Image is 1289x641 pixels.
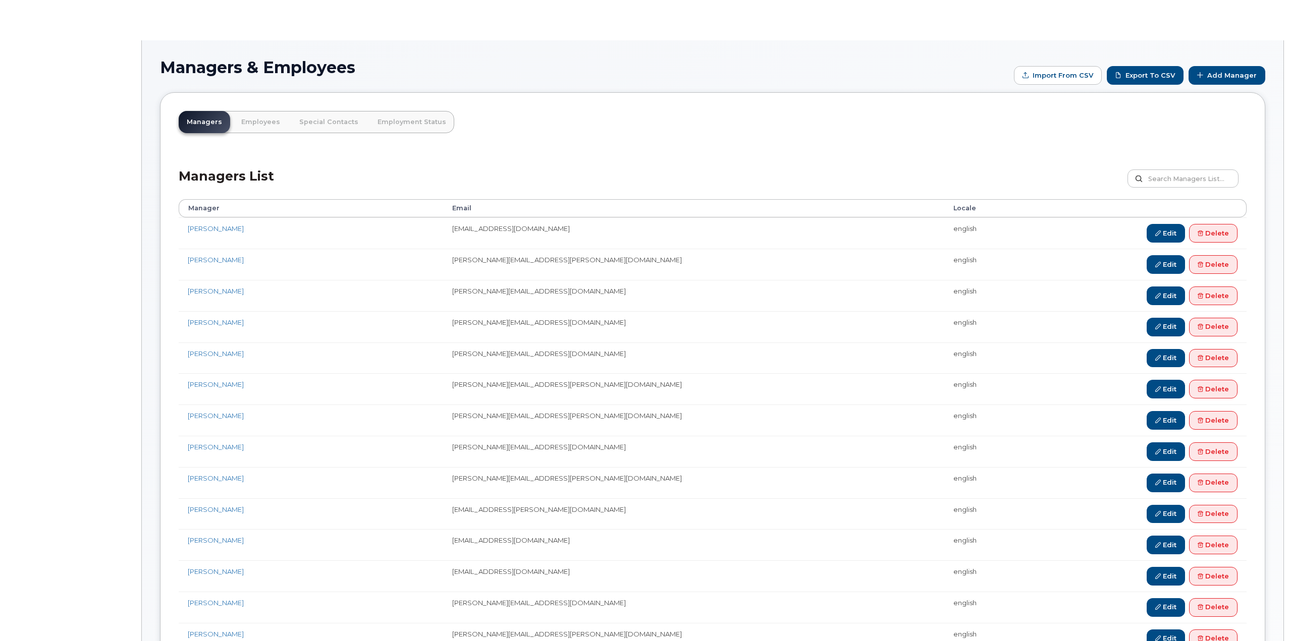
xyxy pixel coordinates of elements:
[1189,442,1238,461] a: Delete
[1189,286,1238,305] a: Delete
[944,217,1028,249] td: english
[188,630,244,638] a: [PERSON_NAME]
[443,560,944,592] td: [EMAIL_ADDRESS][DOMAIN_NAME]
[944,404,1028,436] td: english
[188,349,244,358] a: [PERSON_NAME]
[944,373,1028,404] td: english
[1147,505,1185,523] a: Edit
[188,318,244,326] a: [PERSON_NAME]
[1147,318,1185,336] a: Edit
[443,249,944,280] td: [PERSON_NAME][EMAIL_ADDRESS][PERSON_NAME][DOMAIN_NAME]
[179,199,443,217] th: Manager
[179,169,274,199] h2: Managers List
[1189,380,1238,398] a: Delete
[944,560,1028,592] td: english
[1014,66,1102,85] form: Import from CSV
[188,536,244,544] a: [PERSON_NAME]
[188,567,244,575] a: [PERSON_NAME]
[1147,349,1185,368] a: Edit
[188,443,244,451] a: [PERSON_NAME]
[369,111,454,133] a: Employment Status
[1147,255,1185,274] a: Edit
[1189,474,1238,492] a: Delete
[188,474,244,482] a: [PERSON_NAME]
[944,498,1028,530] td: english
[443,436,944,467] td: [PERSON_NAME][EMAIL_ADDRESS][DOMAIN_NAME]
[179,111,230,133] a: Managers
[944,529,1028,560] td: english
[188,256,244,264] a: [PERSON_NAME]
[443,311,944,342] td: [PERSON_NAME][EMAIL_ADDRESS][DOMAIN_NAME]
[1189,318,1238,336] a: Delete
[291,111,366,133] a: Special Contacts
[1107,66,1184,85] a: Export to CSV
[944,592,1028,623] td: english
[1189,536,1238,554] a: Delete
[443,280,944,311] td: [PERSON_NAME][EMAIL_ADDRESS][DOMAIN_NAME]
[1147,380,1185,398] a: Edit
[188,599,244,607] a: [PERSON_NAME]
[443,373,944,404] td: [PERSON_NAME][EMAIL_ADDRESS][PERSON_NAME][DOMAIN_NAME]
[443,217,944,249] td: [EMAIL_ADDRESS][DOMAIN_NAME]
[443,342,944,374] td: [PERSON_NAME][EMAIL_ADDRESS][DOMAIN_NAME]
[1189,567,1238,586] a: Delete
[944,342,1028,374] td: english
[944,249,1028,280] td: english
[1189,255,1238,274] a: Delete
[944,199,1028,217] th: Locale
[1189,66,1265,85] a: Add Manager
[1189,411,1238,430] a: Delete
[443,404,944,436] td: [PERSON_NAME][EMAIL_ADDRESS][PERSON_NAME][DOMAIN_NAME]
[443,498,944,530] td: [EMAIL_ADDRESS][PERSON_NAME][DOMAIN_NAME]
[188,380,244,388] a: [PERSON_NAME]
[1147,567,1185,586] a: Edit
[944,311,1028,342] td: english
[944,280,1028,311] td: english
[443,467,944,498] td: [PERSON_NAME][EMAIL_ADDRESS][PERSON_NAME][DOMAIN_NAME]
[1189,224,1238,243] a: Delete
[1147,224,1185,243] a: Edit
[944,436,1028,467] td: english
[1147,598,1185,617] a: Edit
[1147,474,1185,492] a: Edit
[944,467,1028,498] td: english
[443,199,944,217] th: Email
[443,529,944,560] td: [EMAIL_ADDRESS][DOMAIN_NAME]
[188,505,244,513] a: [PERSON_NAME]
[188,412,244,420] a: [PERSON_NAME]
[188,224,244,232] a: [PERSON_NAME]
[1147,536,1185,554] a: Edit
[1147,286,1185,305] a: Edit
[1189,598,1238,617] a: Delete
[188,287,244,295] a: [PERSON_NAME]
[1147,411,1185,430] a: Edit
[1147,442,1185,461] a: Edit
[160,59,1009,76] h1: Managers & Employees
[1189,505,1238,523] a: Delete
[443,592,944,623] td: [PERSON_NAME][EMAIL_ADDRESS][DOMAIN_NAME]
[1189,349,1238,368] a: Delete
[233,111,288,133] a: Employees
